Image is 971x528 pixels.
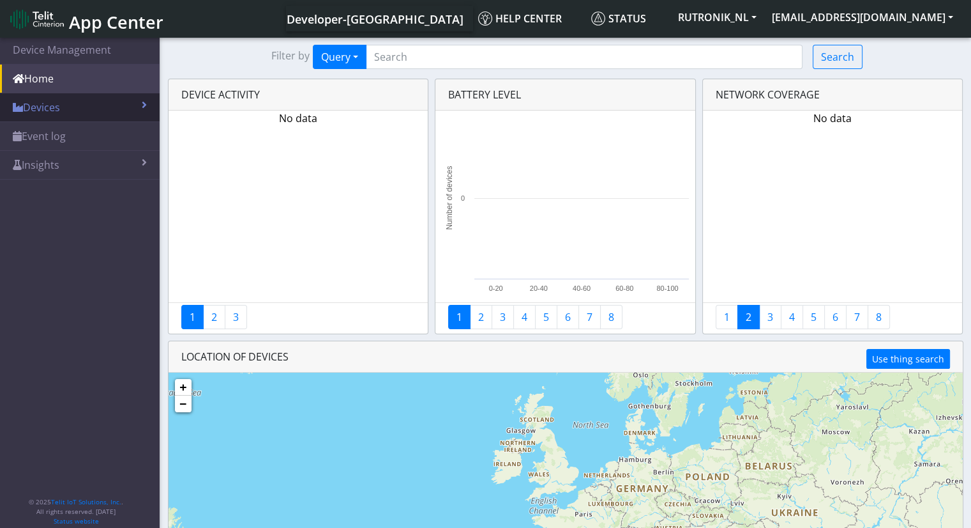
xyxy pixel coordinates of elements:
[716,305,738,329] a: 1
[478,12,492,26] img: knowledge.svg
[286,6,463,31] a: Your current platform instance
[670,6,764,29] button: RUTRONIK_NL
[29,507,123,516] p: All rights reserved. [DATE]
[169,79,428,111] div: Device activity
[470,305,492,329] a: 2
[69,10,163,34] span: App Center
[591,12,646,26] span: Status
[600,305,622,329] a: 8
[801,111,864,143] p: No data
[271,48,310,66] span: Filter by
[868,305,890,329] a: 8
[759,305,781,329] a: 3
[737,305,760,329] a: 2
[54,516,99,525] a: Status website
[824,305,847,329] a: 6
[530,284,548,292] text: 20-40
[10,5,162,33] a: App Center
[478,12,562,26] span: Help center
[866,349,950,369] button: Use thing search
[169,341,963,373] div: LOCATION OF DEVICES
[578,305,601,329] a: 7
[535,305,557,329] a: 5
[461,194,465,202] text: 0
[802,305,825,329] a: 5
[203,305,225,329] a: 2
[181,305,416,329] nav: Summary paging
[492,305,514,329] a: 3
[10,9,64,29] img: logo-telit-cinterion-gw-new.png
[703,79,963,111] div: Network coverage
[448,305,470,329] a: 1
[813,45,862,69] button: Search
[573,284,591,292] text: 40-60
[656,284,678,292] text: 80-100
[489,284,503,292] text: 0-20
[181,305,204,329] a: 1
[435,79,695,111] div: Battery level
[716,305,950,329] nav: Quick view paging
[448,305,682,329] nav: Quick view paging
[615,284,633,292] text: 60-80
[266,111,330,143] p: No data
[846,305,868,329] a: 7
[225,305,247,329] a: 3
[366,45,802,69] input: Search...
[287,12,463,27] span: Developer-[GEOGRAPHIC_DATA]
[175,379,192,396] a: Zoom in
[313,45,366,69] button: Query
[781,305,803,329] a: 4
[446,166,455,229] tspan: Number of devices
[29,497,123,507] p: © 2025 .
[764,6,961,29] button: [EMAIL_ADDRESS][DOMAIN_NAME]
[175,396,192,412] a: Zoom out
[586,6,670,31] a: Status
[513,305,536,329] a: 4
[51,497,121,506] a: Telit IoT Solutions, Inc.
[591,12,605,26] img: status.svg
[557,305,579,329] a: 6
[473,6,586,31] a: Help center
